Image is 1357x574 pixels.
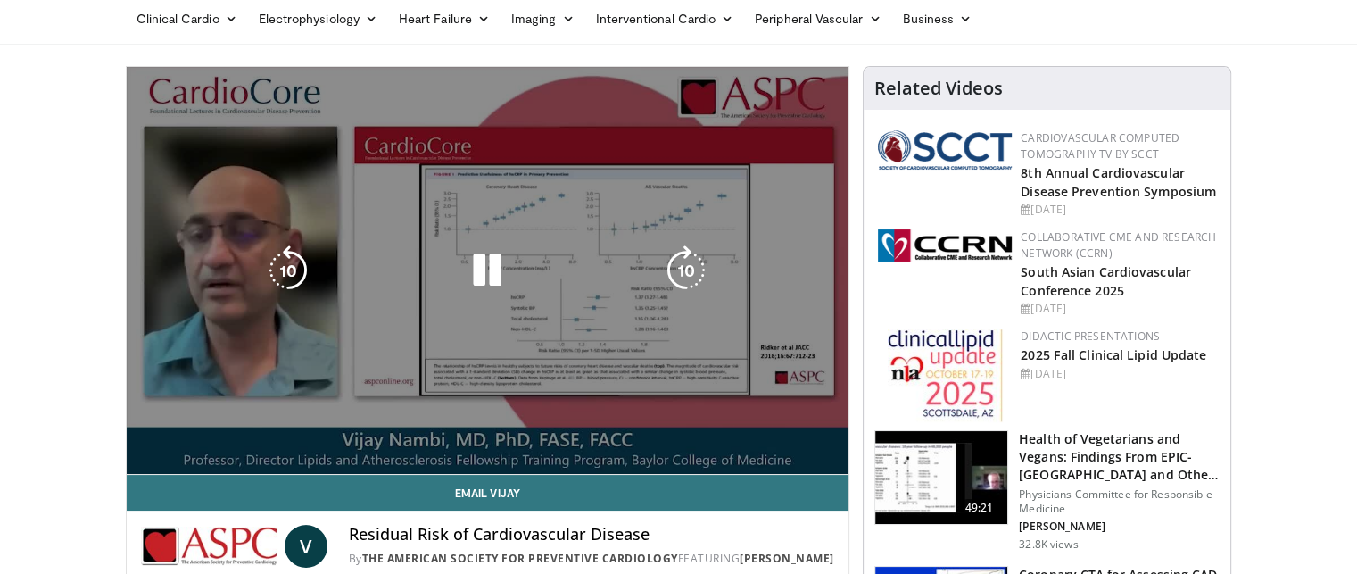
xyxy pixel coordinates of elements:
[888,329,1003,422] img: d65bce67-f81a-47c5-b47d-7b8806b59ca8.jpg.150x105_q85_autocrop_double_scale_upscale_version-0.2.jpg
[1021,301,1216,317] div: [DATE]
[585,1,745,37] a: Interventional Cardio
[349,551,834,567] div: By FEATURING
[127,67,849,475] video-js: Video Player
[141,525,277,568] img: The American Society for Preventive Cardiology
[1021,346,1206,363] a: 2025 Fall Clinical Lipid Update
[248,1,388,37] a: Electrophysiology
[1019,537,1078,552] p: 32.8K views
[874,78,1003,99] h4: Related Videos
[875,431,1007,524] img: 606f2b51-b844-428b-aa21-8c0c72d5a896.150x105_q85_crop-smart_upscale.jpg
[1019,520,1220,534] p: [PERSON_NAME]
[1021,202,1216,218] div: [DATE]
[1021,130,1179,162] a: Cardiovascular Computed Tomography TV by SCCT
[501,1,585,37] a: Imaging
[349,525,834,545] h4: Residual Risk of Cardiovascular Disease
[958,499,1001,517] span: 49:21
[1019,487,1220,516] p: Physicians Committee for Responsible Medicine
[744,1,891,37] a: Peripheral Vascular
[1021,366,1216,382] div: [DATE]
[1021,329,1216,345] div: Didactic Presentations
[891,1,982,37] a: Business
[1021,164,1216,200] a: 8th Annual Cardiovascular Disease Prevention Symposium
[1021,263,1191,299] a: South Asian Cardiovascular Conference 2025
[878,229,1012,262] img: a04ee3ba-8487-4636-b0fb-5e8d268f3737.png.150x105_q85_autocrop_double_scale_upscale_version-0.2.png
[362,551,678,566] a: The American Society for Preventive Cardiology
[1019,430,1220,484] h3: Health of Vegetarians and Vegans: Findings From EPIC-[GEOGRAPHIC_DATA] and Othe…
[874,430,1220,552] a: 49:21 Health of Vegetarians and Vegans: Findings From EPIC-[GEOGRAPHIC_DATA] and Othe… Physicians...
[878,130,1012,170] img: 51a70120-4f25-49cc-93a4-67582377e75f.png.150x105_q85_autocrop_double_scale_upscale_version-0.2.png
[740,551,834,566] a: [PERSON_NAME]
[1021,229,1216,261] a: Collaborative CME and Research Network (CCRN)
[126,1,248,37] a: Clinical Cardio
[388,1,501,37] a: Heart Failure
[285,525,327,568] a: V
[127,475,849,511] a: Email Vijay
